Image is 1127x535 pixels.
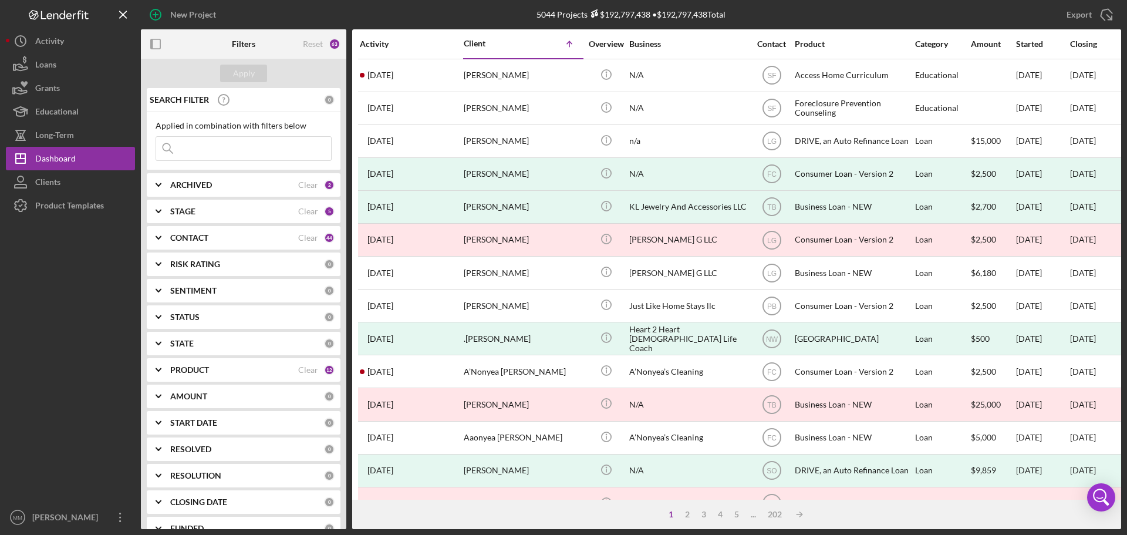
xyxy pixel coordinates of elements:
[35,123,74,150] div: Long-Term
[35,170,60,197] div: Clients
[170,445,211,454] b: RESOLVED
[6,53,135,76] button: Loans
[6,29,135,53] button: Activity
[1070,169,1096,179] div: [DATE]
[170,312,200,322] b: STATUS
[324,180,335,190] div: 2
[629,389,747,420] div: N/A
[29,506,106,532] div: [PERSON_NAME]
[915,455,970,486] div: Loan
[712,510,728,519] div: 4
[795,159,912,190] div: Consumer Loan - Version 2
[795,257,912,288] div: Business Loan - NEW
[464,356,581,387] div: A’Nonyea [PERSON_NAME]
[629,356,747,387] div: A’Nonyea’s Cleaning
[663,510,679,519] div: 1
[629,191,747,223] div: KL Jewelry And Accessories LLC
[1016,93,1069,124] div: [DATE]
[324,312,335,322] div: 0
[1016,290,1069,321] div: [DATE]
[795,39,912,49] div: Product
[464,323,581,354] div: .[PERSON_NAME]
[1016,159,1069,190] div: [DATE]
[464,93,581,124] div: [PERSON_NAME]
[367,367,393,376] time: 2024-06-14 02:22
[1016,455,1069,486] div: [DATE]
[367,70,393,80] time: 2024-05-14 22:32
[170,365,209,375] b: PRODUCT
[298,365,318,375] div: Clear
[1016,389,1069,420] div: [DATE]
[1016,422,1069,453] div: [DATE]
[1016,488,1069,519] div: [DATE]
[971,136,1001,146] span: $15,000
[1016,60,1069,91] div: [DATE]
[915,60,970,91] div: Educational
[1070,136,1096,146] time: [DATE]
[629,323,747,354] div: Heart 2 Heart [DEMOGRAPHIC_DATA] Life Coach
[795,93,912,124] div: Foreclosure Prevention Counseling
[324,470,335,481] div: 0
[324,365,335,375] div: 12
[971,455,1015,486] div: $9,859
[795,126,912,157] div: DRIVE, an Auto Refinance Loan
[629,257,747,288] div: [PERSON_NAME] G LLC
[35,100,79,126] div: Educational
[971,191,1015,223] div: $2,700
[367,499,393,508] time: 2025-08-13 21:25
[464,422,581,453] div: Aaonyea [PERSON_NAME]
[324,95,335,105] div: 0
[324,259,335,270] div: 0
[464,159,581,190] div: [PERSON_NAME]
[170,392,207,401] b: AMOUNT
[915,389,970,420] div: Loan
[1055,3,1121,26] button: Export
[464,191,581,223] div: [PERSON_NAME]
[367,466,393,475] time: 2022-11-17 22:39
[1070,432,1096,442] time: [DATE]
[6,170,135,194] button: Clients
[915,191,970,223] div: Loan
[329,38,340,50] div: 63
[35,76,60,103] div: Grants
[367,334,393,344] time: 2022-07-25 20:08
[915,488,970,519] div: Loan
[324,391,335,402] div: 0
[367,400,393,409] time: 2024-03-19 04:58
[750,39,794,49] div: Contact
[1016,126,1069,157] div: [DATE]
[170,339,194,348] b: STATE
[6,194,135,217] a: Product Templates
[767,434,777,442] text: FC
[298,233,318,243] div: Clear
[6,147,135,170] a: Dashboard
[303,39,323,49] div: Reset
[298,207,318,216] div: Clear
[1070,301,1096,311] time: [DATE]
[13,514,22,521] text: MM
[971,432,996,442] span: $5,000
[1016,356,1069,387] div: [DATE]
[324,206,335,217] div: 5
[767,302,776,310] text: PB
[6,123,135,147] a: Long-Term
[915,356,970,387] div: Loan
[324,497,335,507] div: 0
[324,444,335,455] div: 0
[629,455,747,486] div: N/A
[745,510,762,519] div: ...
[6,506,135,529] button: MM[PERSON_NAME]
[1016,39,1069,49] div: Started
[1070,466,1096,475] div: [DATE]
[170,233,208,243] b: CONTACT
[170,524,204,533] b: FUNDED
[367,433,393,442] time: 2024-07-13 15:23
[324,338,335,349] div: 0
[1070,498,1096,508] time: [DATE]
[795,290,912,321] div: Consumer Loan - Version 2
[767,236,776,244] text: LG
[971,389,1015,420] div: $25,000
[767,137,776,146] text: LG
[915,290,970,321] div: Loan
